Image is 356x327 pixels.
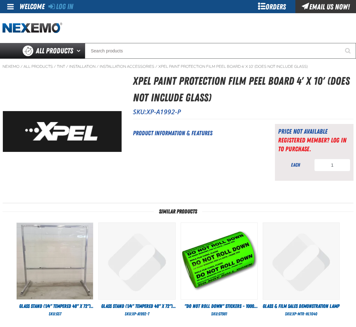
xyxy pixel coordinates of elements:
div: SKU: [263,311,340,317]
img: XPEL Paint Protection Film Peel Board 4' x 10' (Does not include glass) [3,111,122,152]
span: Similar Products [154,208,202,215]
span: GST [56,311,61,316]
a: Installation [69,64,96,69]
span: Glass & Film Sales Demonstration Lamp [263,303,339,309]
a: Log In [48,2,73,11]
: View Details of the Glass & Film Sales Demonstration Lamp [263,223,339,299]
a: Home [3,23,62,34]
img: Glass Stand (1/4" Tempered 48" x 72") Glass not included [17,223,93,299]
: View Details of the Glass Stand (1/4" Tempered 48" x 72") Glass not included [17,223,93,299]
p: SKU: [133,107,353,116]
span: / [66,64,68,69]
img: Glass Stand (1/4" Tempered 48" x 72") Glass not included [99,223,175,299]
span: / [155,64,157,69]
img: Glass & Film Sales Demonstration Lamp [263,223,339,299]
a: "DO NOT ROLL DOWN" Stickers - 1000 Roll [181,303,258,310]
span: / [20,64,23,69]
span: / [96,64,99,69]
a: All Products [24,64,53,69]
span: "DO NOT ROLL DOWN" Stickers - 1000 Roll [184,303,258,316]
input: Search [85,43,356,59]
a: Installation Accessories [100,64,154,69]
img: Nexemo logo [3,23,62,34]
span: Glass Stand (1/4" Tempered 48" x 72") Glass not included [101,303,176,316]
span: GT981 [218,311,227,316]
a: Glass Stand (1/4" Tempered 48" x 72") Glass not included [98,303,175,310]
div: each [278,162,313,169]
a: Glass Stand (1/4" Tempered 48" x 72") Glass not included [16,303,93,310]
div: Price not available [278,127,350,136]
div: SKU: [98,311,175,317]
span: All Products [36,45,73,56]
img: "DO NOT ROLL DOWN" Stickers - 1000 Roll [181,223,257,299]
input: Product Quantity [314,159,350,171]
span: XP-A1992-P [146,107,181,116]
span: XP-A1992-T [132,311,149,316]
div: SKU: [16,311,93,317]
a: Nexemo [3,64,19,69]
a: Glass & Film Sales Demonstration Lamp [263,303,340,310]
a: Tint [57,64,65,69]
span: / [54,64,56,69]
button: Start Searching [340,43,356,59]
button: Open All Products pages [74,43,85,59]
div: SKU: [181,311,258,317]
nav: Breadcrumbs [3,64,353,69]
span: Glass Stand (1/4" Tempered 48" x 72") Glass not included [19,303,94,316]
: View Details of the "DO NOT ROLL DOWN" Stickers - 1000 Roll [181,223,257,299]
h2: Product Information & Features [133,128,259,138]
: View Details of the Glass Stand (1/4" Tempered 48" x 72") Glass not included [99,223,175,299]
a: XPEL Paint Protection Film Peel Board 4' x 10' (Does not include glass) [158,64,308,69]
h1: XPEL Paint Protection Film Peel Board 4' x 10' (Does not include glass) [133,73,353,106]
span: XP-MTR-HL1040 [292,311,317,316]
a: Registered Member? Log In to purchase. [278,136,346,153]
